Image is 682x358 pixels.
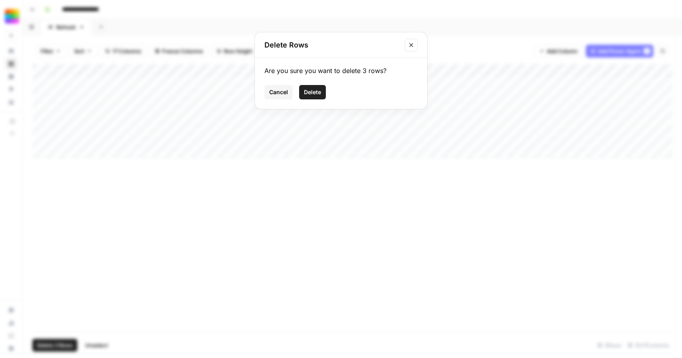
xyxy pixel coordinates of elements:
span: Cancel [269,88,288,96]
div: Are you sure you want to delete 3 rows? [264,66,418,75]
button: Close modal [405,39,418,51]
h2: Delete Rows [264,40,400,51]
button: Delete [299,85,326,99]
button: Cancel [264,85,293,99]
span: Delete [304,88,321,96]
